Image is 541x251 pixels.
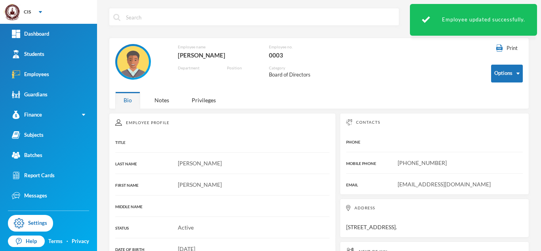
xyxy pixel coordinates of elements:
a: Terms [48,238,63,245]
img: EMPLOYEE [117,46,149,78]
input: Search [125,8,395,26]
span: [EMAIL_ADDRESS][DOMAIN_NAME] [398,181,491,188]
img: search [113,14,120,21]
span: [PERSON_NAME] [178,181,222,188]
img: logo [4,4,20,20]
div: Employees [12,70,49,79]
div: [PERSON_NAME] [178,50,257,60]
div: Board of Directors [269,71,326,79]
div: Notes [146,92,177,109]
div: Employee no. [269,44,353,50]
a: Help [8,236,45,247]
a: Privacy [72,238,89,245]
div: Contacts [346,119,523,125]
span: MIDDLE NAME [115,204,143,209]
div: 0003 [269,50,353,60]
div: Bio [115,92,140,109]
div: Finance [12,111,42,119]
div: Dashboard [12,30,49,38]
div: Privileges [183,92,224,109]
div: Position [227,65,257,71]
div: Category [269,65,326,71]
div: Employee Profile [115,119,330,126]
span: TITLE [115,140,126,145]
div: Subjects [12,131,44,139]
div: Report Cards [12,171,55,180]
span: Active [178,224,194,231]
div: Students [12,50,44,58]
button: Options [491,65,523,82]
div: Employee updated successfully. [410,4,537,36]
div: [STREET_ADDRESS]. [340,199,529,238]
div: Batches [12,151,42,159]
span: [PERSON_NAME] [178,160,222,167]
div: Address [346,205,523,211]
div: Messages [12,192,47,200]
div: Department [178,65,215,71]
button: Print [491,44,523,53]
div: · [67,238,68,245]
span: [PHONE_NUMBER] [398,159,447,166]
div: Employee name [178,44,257,50]
span: PHONE [346,140,360,144]
a: Settings [8,215,53,232]
div: CIS [24,8,31,15]
div: Guardians [12,90,48,99]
